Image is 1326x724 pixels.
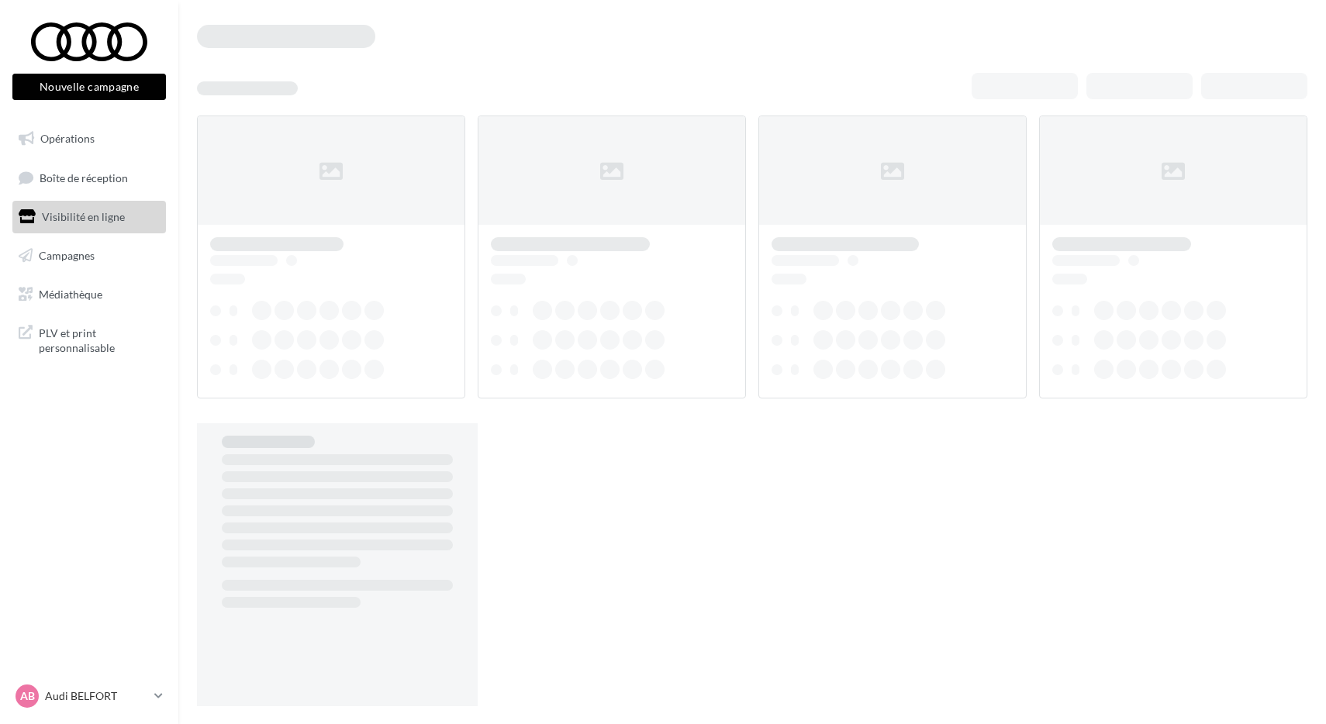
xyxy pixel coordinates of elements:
a: AB Audi BELFORT [12,681,166,711]
a: Campagnes [9,240,169,272]
span: Boîte de réception [40,171,128,184]
button: Nouvelle campagne [12,74,166,100]
span: Médiathèque [39,287,102,300]
a: Visibilité en ligne [9,201,169,233]
a: Opérations [9,122,169,155]
span: Campagnes [39,249,95,262]
span: Opérations [40,132,95,145]
p: Audi BELFORT [45,688,148,704]
a: Médiathèque [9,278,169,311]
span: AB [20,688,35,704]
span: PLV et print personnalisable [39,322,160,356]
span: Visibilité en ligne [42,210,125,223]
a: PLV et print personnalisable [9,316,169,362]
a: Boîte de réception [9,161,169,195]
